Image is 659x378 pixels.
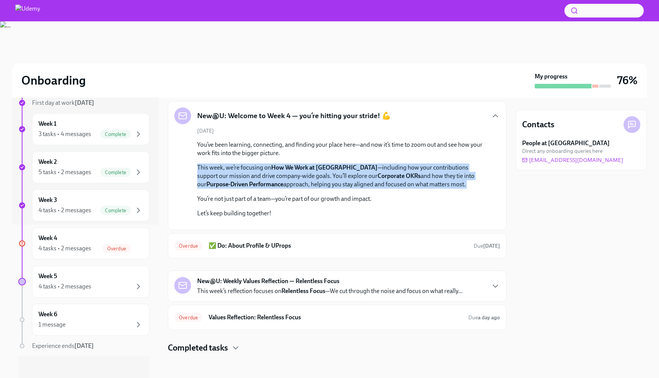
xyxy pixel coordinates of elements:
[197,141,488,157] p: You’ve been learning, connecting, and finding your place here—and now it’s time to zoom out and s...
[478,314,500,321] strong: a day ago
[197,195,488,203] p: You’re not just part of a team—you’re part of our growth and impact.
[174,243,203,249] span: Overdue
[39,272,57,280] h6: Week 5
[100,131,131,137] span: Complete
[18,189,149,221] a: Week 34 tasks • 2 messagesComplete
[18,113,149,145] a: Week 13 tasks • 4 messagesComplete
[32,342,94,349] span: Experience ends
[197,287,463,295] p: This week’s reflection focuses on —We cut through the noise and focus on what really...
[522,139,610,147] strong: People at [GEOGRAPHIC_DATA]
[483,243,500,249] strong: [DATE]
[474,242,500,250] span: September 20th, 2025 10:00
[197,277,339,285] strong: New@U: Weekly Values Reflection — Relentless Focus
[39,196,57,204] h6: Week 3
[32,99,94,106] span: First day at work
[21,73,86,88] h2: Onboarding
[39,320,66,329] div: 1 message
[522,156,623,164] a: [EMAIL_ADDRESS][DOMAIN_NAME]
[18,151,149,183] a: Week 25 tasks • 2 messagesComplete
[100,208,131,213] span: Complete
[39,168,91,176] div: 5 tasks • 2 messages
[378,172,421,179] strong: Corporate OKRs
[39,130,91,138] div: 3 tasks • 4 messages
[174,311,500,324] a: OverdueValues Reflection: Relentless FocusDuea day ago
[197,163,488,189] p: This week, we’re focusing on —including how your contributions support our mission and drive comp...
[39,158,57,166] h6: Week 2
[39,244,91,253] div: 4 tasks • 2 messages
[39,120,56,128] h6: Week 1
[197,209,488,218] p: Let’s keep building together!
[617,74,638,87] h3: 76%
[75,99,94,106] strong: [DATE]
[18,266,149,298] a: Week 54 tasks • 2 messages
[468,314,500,321] span: Due
[197,111,391,121] h5: New@U: Welcome to Week 4 — you’re hitting your stride! 💪
[209,313,462,322] h6: Values Reflection: Relentless Focus
[281,287,325,295] strong: Relentless Focus
[535,72,567,81] strong: My progress
[522,147,603,155] span: Direct any onboarding queries here
[197,127,214,135] span: [DATE]
[39,206,91,215] div: 4 tasks • 2 messages
[271,164,378,171] strong: How We Work at [GEOGRAPHIC_DATA]
[18,99,149,107] a: First day at work[DATE]
[15,5,40,17] img: Udemy
[474,243,500,249] span: Due
[174,240,500,252] a: Overdue✅ Do: About Profile & UPropsDue[DATE]
[39,282,91,291] div: 4 tasks • 2 messages
[39,234,57,242] h6: Week 4
[100,170,131,175] span: Complete
[74,342,94,349] strong: [DATE]
[468,314,500,321] span: September 22nd, 2025 10:00
[103,246,131,251] span: Overdue
[209,242,468,250] h6: ✅ Do: About Profile & UProps
[206,181,283,188] strong: Purpose-Driven Performance
[18,304,149,336] a: Week 61 message
[168,342,506,354] div: Completed tasks
[168,342,228,354] h4: Completed tasks
[174,315,203,320] span: Overdue
[39,310,57,319] h6: Week 6
[18,227,149,259] a: Week 44 tasks • 2 messagesOverdue
[522,119,555,130] h4: Contacts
